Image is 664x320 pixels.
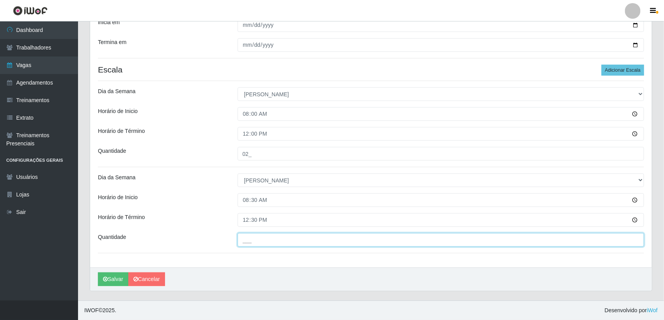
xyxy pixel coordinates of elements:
[98,233,126,241] label: Quantidade
[13,6,48,16] img: CoreUI Logo
[238,127,644,141] input: 00:00
[238,233,644,247] input: Informe a quantidade...
[98,173,136,182] label: Dia da Semana
[98,18,120,27] label: Inicia em
[238,193,644,207] input: 00:00
[605,306,658,315] span: Desenvolvido por
[647,307,658,313] a: iWof
[98,65,644,74] h4: Escala
[98,193,138,202] label: Horário de Inicio
[238,107,644,121] input: 00:00
[98,127,145,135] label: Horário de Término
[238,18,644,32] input: 00/00/0000
[98,272,128,286] button: Salvar
[98,213,145,221] label: Horário de Término
[128,272,165,286] a: Cancelar
[238,147,644,161] input: Informe a quantidade...
[238,38,644,52] input: 00/00/0000
[98,147,126,155] label: Quantidade
[84,306,116,315] span: © 2025 .
[98,87,136,95] label: Dia da Semana
[602,65,644,76] button: Adicionar Escala
[84,307,99,313] span: IWOF
[238,213,644,227] input: 00:00
[98,38,126,46] label: Termina em
[98,107,138,115] label: Horário de Inicio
